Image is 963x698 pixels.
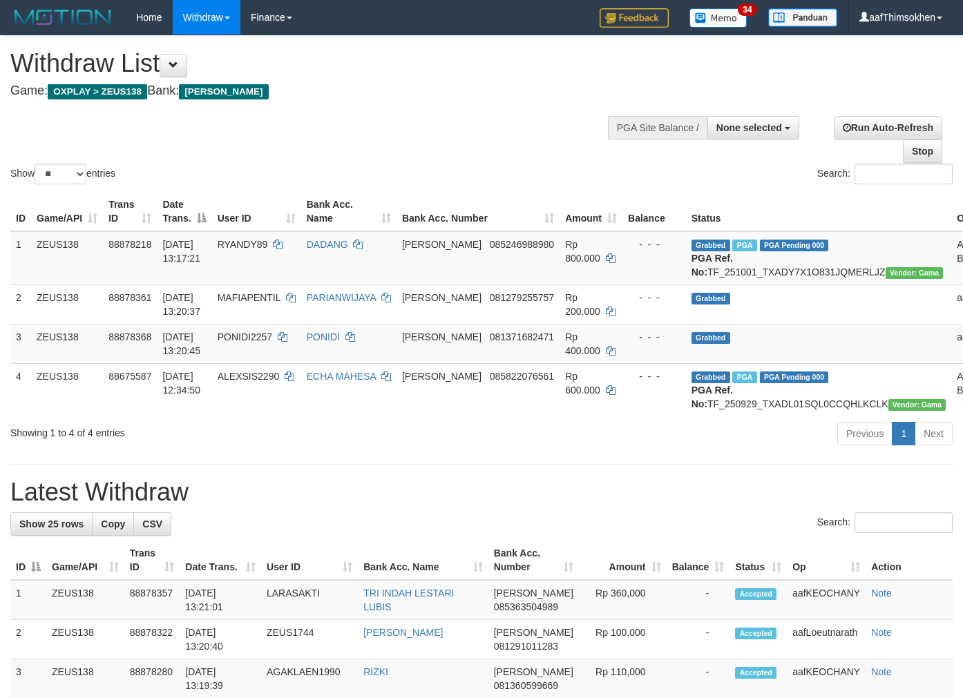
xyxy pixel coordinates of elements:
span: [DATE] 12:34:50 [162,371,200,396]
span: Copy 081360599669 to clipboard [494,680,558,691]
a: Note [871,588,892,599]
td: 88878322 [124,620,180,659]
td: Rp 360,000 [579,580,667,620]
span: [DATE] 13:17:21 [162,239,200,264]
span: RYANDY89 [218,239,268,250]
th: Amount: activate to sort column ascending [560,192,622,231]
span: Accepted [735,667,776,679]
a: RIZKI [363,666,388,677]
th: User ID: activate to sort column ascending [261,541,358,580]
a: TRI INDAH LESTARI LUBIS [363,588,454,612]
td: ZEUS138 [31,363,103,416]
span: Accepted [735,628,776,639]
span: None selected [716,122,782,133]
img: MOTION_logo.png [10,7,115,28]
div: - - - [628,369,680,383]
th: Date Trans.: activate to sort column ascending [180,541,261,580]
div: Showing 1 to 4 of 4 entries [10,420,391,440]
th: ID [10,192,31,231]
span: [PERSON_NAME] [494,666,573,677]
td: 3 [10,324,31,363]
td: [DATE] 13:20:40 [180,620,261,659]
img: Feedback.jpg [600,8,669,28]
span: [PERSON_NAME] [494,588,573,599]
td: 1 [10,231,31,285]
select: Showentries [35,164,86,184]
h1: Withdraw List [10,50,628,77]
a: Stop [903,139,942,163]
a: Run Auto-Refresh [834,116,942,139]
span: [PERSON_NAME] [402,292,481,303]
td: TF_251001_TXADY7X1O831JQMERLJZ [686,231,952,285]
span: [PERSON_NAME] [402,371,481,382]
a: Next [915,422,953,445]
td: - [667,620,730,659]
td: LARASAKTI [261,580,358,620]
span: Copy 085822076561 to clipboard [490,371,554,382]
th: Op: activate to sort column ascending [787,541,866,580]
a: CSV [133,512,171,536]
span: Marked by aafsolysreylen [732,240,756,251]
input: Search: [855,164,953,184]
th: Balance: activate to sort column ascending [667,541,730,580]
a: Previous [837,422,893,445]
th: Status [686,192,952,231]
td: Rp 100,000 [579,620,667,659]
span: MAFIAPENTIL [218,292,280,303]
td: TF_250929_TXADL01SQL0CCQHLKCLK [686,363,952,416]
div: - - - [628,237,680,251]
span: 88878368 [108,331,151,342]
span: Copy 081279255757 to clipboard [490,292,554,303]
a: ECHA MAHESA [307,371,376,382]
div: - - - [628,291,680,304]
span: 88878218 [108,239,151,250]
span: [PERSON_NAME] [402,331,481,342]
span: 88878361 [108,292,151,303]
img: panduan.png [768,8,837,27]
span: Grabbed [692,293,730,304]
td: - [667,580,730,620]
span: PGA Pending [760,371,829,383]
td: ZEUS138 [31,284,103,324]
th: Bank Acc. Number: activate to sort column ascending [488,541,579,580]
span: Copy [101,518,125,530]
th: Trans ID: activate to sort column ascending [124,541,180,580]
a: 1 [892,422,915,445]
th: Status: activate to sort column ascending [730,541,787,580]
a: Note [871,666,892,677]
a: Copy [92,512,134,536]
span: [PERSON_NAME] [402,239,481,250]
span: Rp 200.000 [565,292,600,317]
div: - - - [628,330,680,344]
td: aafKEOCHANY [787,580,866,620]
span: Copy 081291011283 to clipboard [494,641,558,652]
span: Vendor URL: https://trx31.1velocity.biz [888,399,946,411]
th: User ID: activate to sort column ascending [212,192,301,231]
span: Rp 800.000 [565,239,600,264]
th: Date Trans.: activate to sort column descending [157,192,211,231]
span: 34 [738,3,756,16]
span: [PERSON_NAME] [179,84,268,99]
span: PONIDI2257 [218,331,272,342]
a: PARIANWIJAYA [307,292,376,303]
span: Copy 085246988980 to clipboard [490,239,554,250]
span: Grabbed [692,371,730,383]
span: Copy 081371682471 to clipboard [490,331,554,342]
th: Balance [622,192,686,231]
td: ZEUS138 [46,580,124,620]
span: Show 25 rows [19,518,84,530]
td: 4 [10,363,31,416]
label: Search: [817,512,953,533]
a: Note [871,627,892,638]
th: Amount: activate to sort column ascending [579,541,667,580]
label: Search: [817,164,953,184]
span: Accepted [735,588,776,600]
span: Marked by aafpengsreynich [732,371,756,383]
th: Action [866,541,953,580]
td: aafLoeutnarath [787,620,866,659]
td: ZEUS138 [46,620,124,659]
span: Rp 400.000 [565,331,600,356]
img: Button%20Memo.svg [689,8,747,28]
span: Vendor URL: https://trx31.1velocity.biz [886,267,944,279]
a: [PERSON_NAME] [363,627,443,638]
